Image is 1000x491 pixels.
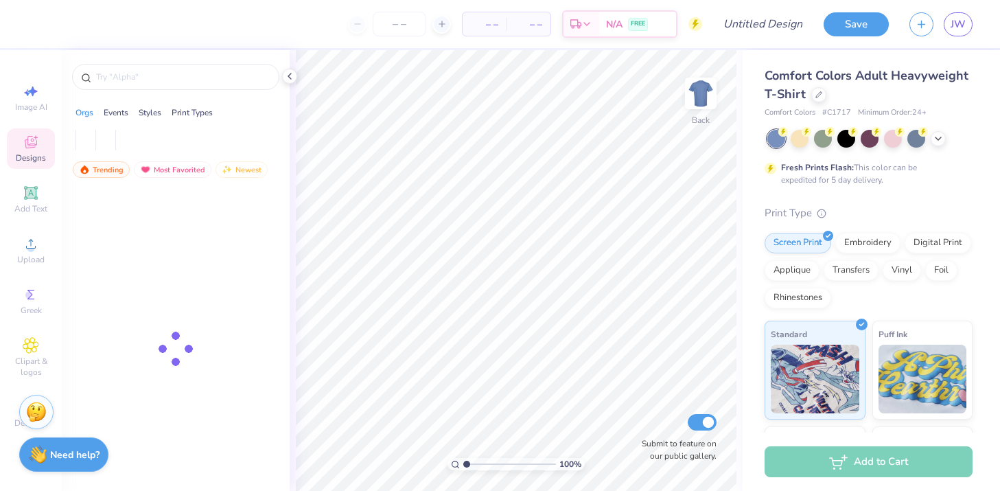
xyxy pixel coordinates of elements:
[692,114,710,126] div: Back
[16,152,46,163] span: Designs
[79,165,90,174] img: trending.gif
[765,288,831,308] div: Rhinestones
[172,106,213,119] div: Print Types
[606,17,623,32] span: N/A
[822,107,851,119] span: # C1717
[104,106,128,119] div: Events
[712,10,813,38] input: Untitled Design
[781,162,854,173] strong: Fresh Prints Flash:
[771,327,807,341] span: Standard
[765,205,973,221] div: Print Type
[781,161,950,186] div: This color can be expedited for 5 day delivery.
[835,233,900,253] div: Embroidery
[765,233,831,253] div: Screen Print
[951,16,966,32] span: JW
[471,17,498,32] span: – –
[771,345,859,413] img: Standard
[879,345,967,413] img: Puff Ink
[73,161,130,178] div: Trending
[75,106,93,119] div: Orgs
[905,233,971,253] div: Digital Print
[687,80,714,107] img: Back
[559,458,581,470] span: 100 %
[21,305,42,316] span: Greek
[925,260,957,281] div: Foil
[140,165,151,174] img: most_fav.gif
[222,165,233,174] img: Newest.gif
[139,106,161,119] div: Styles
[14,203,47,214] span: Add Text
[515,17,542,32] span: – –
[858,107,927,119] span: Minimum Order: 24 +
[883,260,921,281] div: Vinyl
[373,12,426,36] input: – –
[824,12,889,36] button: Save
[634,437,717,462] label: Submit to feature on our public gallery.
[134,161,211,178] div: Most Favorited
[50,448,100,461] strong: Need help?
[14,418,47,429] span: Decorate
[944,12,973,36] a: JW
[765,260,819,281] div: Applique
[95,70,270,84] input: Try "Alpha"
[7,356,55,378] span: Clipart & logos
[765,67,968,102] span: Comfort Colors Adult Heavyweight T-Shirt
[17,254,45,265] span: Upload
[631,19,645,29] span: FREE
[216,161,268,178] div: Newest
[765,107,815,119] span: Comfort Colors
[879,327,907,341] span: Puff Ink
[824,260,879,281] div: Transfers
[15,102,47,113] span: Image AI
